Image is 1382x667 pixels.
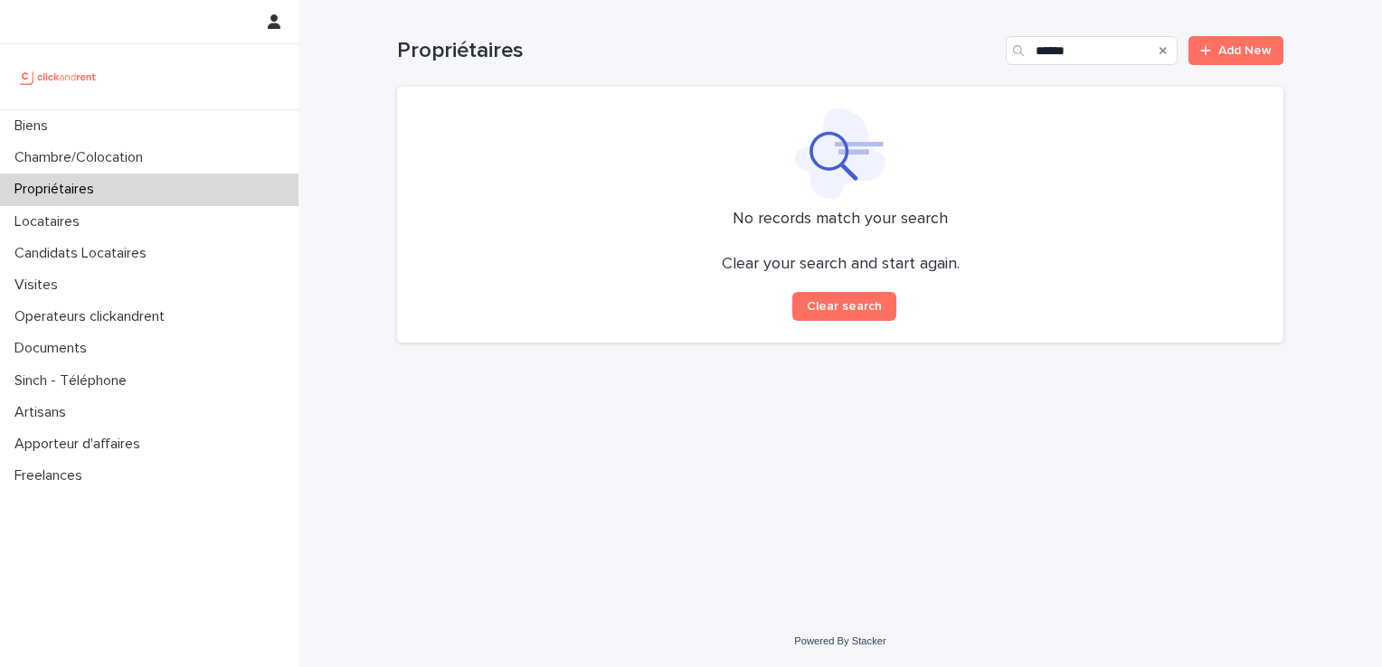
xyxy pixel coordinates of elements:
p: Artisans [7,404,80,421]
p: Apporteur d'affaires [7,436,155,453]
p: Chambre/Colocation [7,149,157,166]
input: Search [1006,36,1178,65]
p: Candidats Locataires [7,245,161,262]
p: Biens [7,117,62,135]
p: Propriétaires [7,181,109,198]
p: Freelances [7,467,97,484]
p: Clear your search and start again. [722,255,960,275]
p: Locataires [7,213,94,230]
span: Add New [1218,44,1272,57]
h1: Propriétaires [397,38,999,64]
img: UCB0brd3T0yccxBKYDjQ [14,59,102,95]
p: Sinch - Téléphone [7,372,141,390]
p: Visites [7,277,72,294]
button: Clear search [792,292,896,321]
p: Documents [7,340,101,357]
a: Add New [1188,36,1283,65]
p: Operateurs clickandrent [7,308,179,325]
span: Clear search [807,300,882,313]
a: Powered By Stacker [794,635,885,646]
p: No records match your search [419,210,1262,230]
